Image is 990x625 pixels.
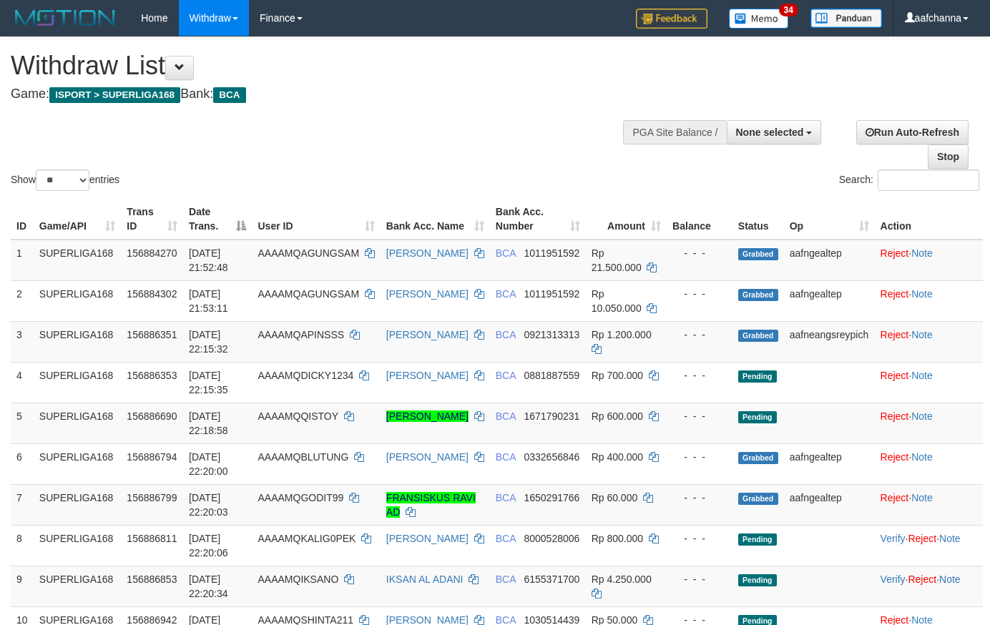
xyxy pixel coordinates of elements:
div: - - - [672,450,727,464]
td: SUPERLIGA168 [34,240,122,281]
a: Reject [881,288,909,300]
a: Reject [881,329,909,340]
span: AAAAMQBLUTUNG [258,451,348,463]
a: Reject [881,492,909,503]
a: [PERSON_NAME] [386,410,469,422]
span: Copy 1650291766 to clipboard [524,492,579,503]
span: [DATE] 22:20:34 [189,574,228,599]
td: aafngealtep [784,240,875,281]
td: · · [875,525,983,566]
a: [PERSON_NAME] [386,288,469,300]
div: PGA Site Balance / [623,120,726,144]
span: BCA [496,492,516,503]
span: Grabbed [738,289,778,301]
span: [DATE] 22:20:03 [189,492,228,518]
div: - - - [672,368,727,383]
span: 156884302 [127,288,177,300]
span: 156886799 [127,492,177,503]
span: Copy 6155371700 to clipboard [524,574,579,585]
span: 156886811 [127,533,177,544]
th: Amount: activate to sort column ascending [586,199,667,240]
span: 156886794 [127,451,177,463]
span: BCA [496,410,516,422]
span: Copy 8000528006 to clipboard [524,533,579,544]
span: Rp 800.000 [592,533,643,544]
a: FRANSISKUS RAVI AD [386,492,476,518]
span: BCA [496,451,516,463]
a: IKSAN AL ADANI [386,574,464,585]
span: Copy 1011951592 to clipboard [524,247,579,259]
td: · [875,484,983,525]
td: SUPERLIGA168 [34,362,122,403]
span: Rp 21.500.000 [592,247,642,273]
div: - - - [672,287,727,301]
td: SUPERLIGA168 [34,566,122,606]
span: 156884270 [127,247,177,259]
div: - - - [672,409,727,423]
a: Reject [881,410,909,422]
span: Rp 1.200.000 [592,329,652,340]
a: [PERSON_NAME] [386,370,469,381]
td: · [875,443,983,484]
span: Rp 600.000 [592,410,643,422]
a: Reject [881,247,909,259]
a: Note [911,329,933,340]
div: - - - [672,572,727,586]
th: Date Trans.: activate to sort column descending [183,199,252,240]
span: AAAAMQDICKY1234 [258,370,353,381]
div: - - - [672,246,727,260]
label: Show entries [11,169,119,191]
th: Status [732,199,784,240]
td: 7 [11,484,34,525]
td: 6 [11,443,34,484]
div: - - - [672,491,727,505]
span: Copy 1011951592 to clipboard [524,288,579,300]
span: BCA [496,329,516,340]
span: 156886690 [127,410,177,422]
span: ISPORT > SUPERLIGA168 [49,87,180,103]
span: Rp 700.000 [592,370,643,381]
a: Note [911,451,933,463]
td: · [875,280,983,321]
span: Pending [738,411,777,423]
img: Button%20Memo.svg [729,9,789,29]
a: Reject [908,574,936,585]
th: Trans ID: activate to sort column ascending [121,199,183,240]
a: Note [911,410,933,422]
span: Copy 0921313313 to clipboard [524,329,579,340]
td: aafneangsreypich [784,321,875,362]
td: SUPERLIGA168 [34,280,122,321]
th: Balance [667,199,732,240]
span: AAAAMQAPINSSS [258,329,344,340]
span: Pending [738,574,777,586]
th: Game/API: activate to sort column ascending [34,199,122,240]
span: 34 [779,4,798,16]
a: Note [911,370,933,381]
a: Reject [881,370,909,381]
span: AAAAMQAGUNGSAM [258,288,359,300]
a: Stop [928,144,969,169]
span: Pending [738,533,777,546]
a: Note [939,533,961,544]
td: SUPERLIGA168 [34,321,122,362]
td: 1 [11,240,34,281]
span: Rp 60.000 [592,492,638,503]
span: BCA [213,87,245,103]
a: Note [911,247,933,259]
td: 9 [11,566,34,606]
label: Search: [839,169,979,191]
span: BCA [496,370,516,381]
span: [DATE] 21:52:48 [189,247,228,273]
a: Reject [881,451,909,463]
span: Pending [738,370,777,383]
span: Rp 400.000 [592,451,643,463]
span: 156886853 [127,574,177,585]
img: MOTION_logo.png [11,7,119,29]
input: Search: [878,169,979,191]
span: BCA [496,247,516,259]
td: 5 [11,403,34,443]
div: - - - [672,531,727,546]
span: 156886351 [127,329,177,340]
a: Reject [908,533,936,544]
td: 2 [11,280,34,321]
